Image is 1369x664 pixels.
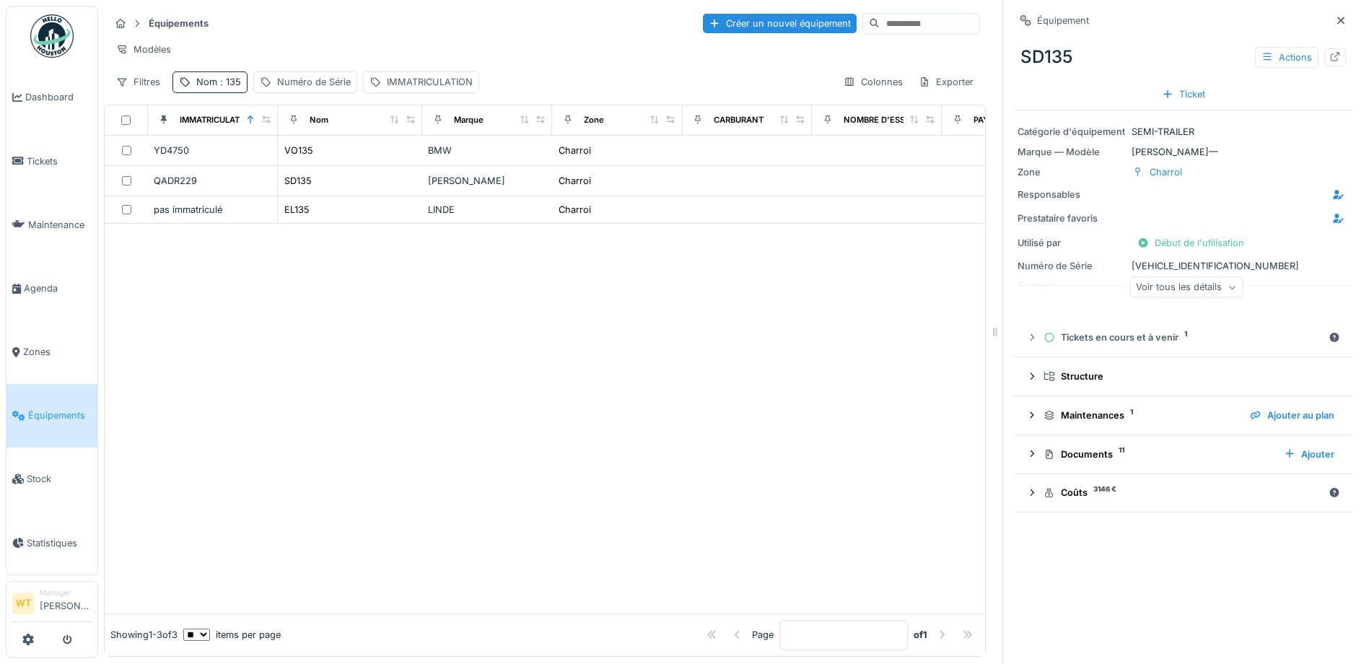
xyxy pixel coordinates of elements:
[217,77,241,87] span: : 135
[844,114,918,126] div: NOMBRE D'ESSIEU
[6,66,97,129] a: Dashboard
[1044,370,1334,383] div: Structure
[837,71,909,92] div: Colonnes
[24,281,92,295] span: Agenda
[1044,486,1323,499] div: Coûts
[1015,38,1352,76] div: SD135
[28,409,92,422] span: Équipements
[974,114,994,126] div: PAYS
[25,90,92,104] span: Dashboard
[28,218,92,232] span: Maintenance
[1018,211,1126,225] div: Prestataire favoris
[6,384,97,447] a: Équipements
[387,75,473,89] div: IMMATRICULATION
[6,256,97,320] a: Agenda
[559,203,591,217] div: Charroi
[1129,277,1243,298] div: Voir tous les détails
[154,144,271,157] div: YD4750
[1037,14,1089,27] div: Équipement
[40,587,92,598] div: Manager
[1156,84,1211,104] div: Ticket
[27,536,92,550] span: Statistiques
[110,39,178,60] div: Modèles
[110,71,167,92] div: Filtres
[1020,363,1346,390] summary: Structure
[1278,445,1340,464] div: Ajouter
[154,203,271,217] div: pas immatriculé
[277,75,351,89] div: Numéro de Série
[6,193,97,256] a: Maintenance
[1018,188,1126,201] div: Responsables
[1255,47,1318,68] div: Actions
[30,14,74,58] img: Badge_color-CXgf-gQk.svg
[1020,402,1346,429] summary: Maintenances1Ajouter au plan
[183,628,281,642] div: items per page
[912,71,980,92] div: Exporter
[1132,233,1250,253] div: Début de l'utilisation
[284,144,313,157] div: VO135
[1018,259,1126,273] div: Numéro de Série
[559,174,591,188] div: Charroi
[196,75,241,89] div: Nom
[284,174,312,188] div: SD135
[180,114,255,126] div: IMMATRICULATION
[1244,406,1340,425] div: Ajouter au plan
[110,628,178,642] div: Showing 1 - 3 of 3
[6,447,97,511] a: Stock
[23,345,92,359] span: Zones
[914,628,927,642] strong: of 1
[1044,331,1323,344] div: Tickets en cours et à venir
[1018,125,1349,139] div: SEMI-TRAILER
[6,511,97,575] a: Statistiques
[12,593,34,614] li: WT
[1018,125,1126,139] div: Catégorie d'équipement
[27,472,92,486] span: Stock
[428,144,546,157] div: BMW
[1150,165,1182,179] div: Charroi
[1018,145,1126,159] div: Marque — Modèle
[584,114,604,126] div: Zone
[428,203,546,217] div: LINDE
[1020,480,1346,507] summary: Coûts3146 €
[1020,324,1346,351] summary: Tickets en cours et à venir1
[6,129,97,193] a: Tickets
[1018,165,1126,179] div: Zone
[1018,145,1349,159] div: [PERSON_NAME] —
[559,144,591,157] div: Charroi
[27,154,92,168] span: Tickets
[154,174,271,188] div: QADR229
[6,320,97,384] a: Zones
[284,203,310,217] div: EL135
[714,114,764,126] div: CARBURANT
[1018,259,1349,273] div: [VEHICLE_IDENTIFICATION_NUMBER]
[1018,236,1126,250] div: Utilisé par
[428,174,546,188] div: [PERSON_NAME]
[752,628,774,642] div: Page
[1044,447,1272,461] div: Documents
[40,587,92,619] li: [PERSON_NAME]
[454,114,484,126] div: Marque
[12,587,92,622] a: WT Manager[PERSON_NAME]
[1044,409,1238,422] div: Maintenances
[1020,441,1346,468] summary: Documents11Ajouter
[143,17,214,30] strong: Équipements
[310,114,328,126] div: Nom
[703,14,857,33] div: Créer un nouvel équipement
